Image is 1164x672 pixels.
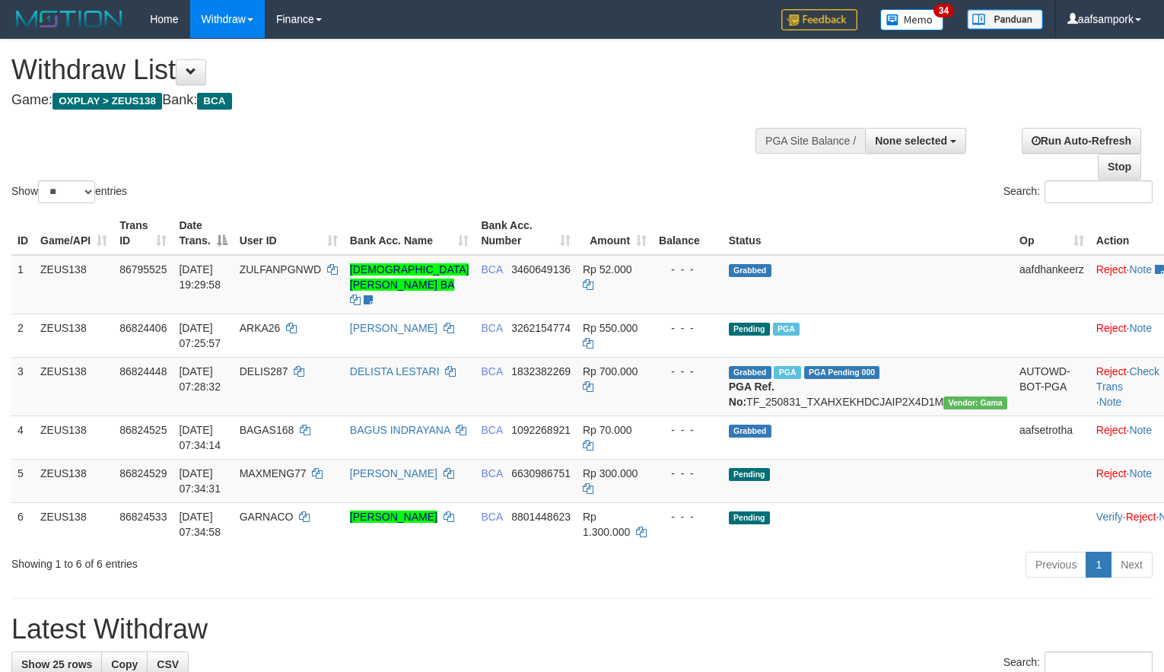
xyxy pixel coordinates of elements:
[1096,424,1127,436] a: Reject
[1013,416,1090,459] td: aafsetrotha
[11,93,761,108] h4: Game: Bank:
[1026,552,1086,578] a: Previous
[729,323,770,336] span: Pending
[350,467,437,479] a: [PERSON_NAME]
[583,511,630,538] span: Rp 1.300.000
[11,180,127,203] label: Show entries
[481,467,502,479] span: BCA
[11,416,34,459] td: 4
[52,93,162,110] span: OXPLAY > ZEUS138
[1096,467,1127,479] a: Reject
[943,397,1007,409] span: Vendor URL: https://trx31.1velocity.biz
[240,322,281,334] span: ARKA26
[34,212,113,255] th: Game/API: activate to sort column ascending
[119,424,167,436] span: 86824525
[577,212,653,255] th: Amount: activate to sort column ascending
[933,4,954,18] span: 34
[1098,154,1141,180] a: Stop
[157,658,179,670] span: CSV
[511,263,571,275] span: Copy 3460649136 to clipboard
[511,365,571,377] span: Copy 1832382269 to clipboard
[1096,365,1127,377] a: Reject
[475,212,577,255] th: Bank Acc. Number: activate to sort column ascending
[583,263,632,275] span: Rp 52.000
[34,255,113,314] td: ZEUS138
[119,263,167,275] span: 86795525
[11,8,127,30] img: MOTION_logo.png
[240,511,294,523] span: GARNACO
[659,466,717,481] div: - - -
[880,9,944,30] img: Button%20Memo.svg
[1096,365,1159,393] a: Check Trans
[34,459,113,502] td: ZEUS138
[781,9,857,30] img: Feedback.jpg
[119,322,167,334] span: 86824406
[179,467,221,495] span: [DATE] 07:34:31
[179,365,221,393] span: [DATE] 07:28:32
[729,366,771,379] span: Grabbed
[1126,511,1156,523] a: Reject
[350,424,450,436] a: BAGUS INDRAYANA
[1099,396,1122,408] a: Note
[240,263,321,275] span: ZULFANPGNWD
[113,212,173,255] th: Trans ID: activate to sort column ascending
[729,264,771,277] span: Grabbed
[11,212,34,255] th: ID
[583,467,638,479] span: Rp 300.000
[583,322,638,334] span: Rp 550.000
[350,511,437,523] a: [PERSON_NAME]
[1096,322,1127,334] a: Reject
[583,424,632,436] span: Rp 70.000
[729,381,774,408] b: PGA Ref. No:
[119,467,167,479] span: 86824529
[865,128,966,154] button: None selected
[583,365,638,377] span: Rp 700.000
[34,502,113,546] td: ZEUS138
[11,255,34,314] td: 1
[34,357,113,416] td: ZEUS138
[659,262,717,277] div: - - -
[723,357,1013,416] td: TF_250831_TXAHXEKHDCJAIP2X4D1M
[659,320,717,336] div: - - -
[659,422,717,438] div: - - -
[1129,424,1152,436] a: Note
[11,550,474,572] div: Showing 1 to 6 of 6 entries
[729,468,770,481] span: Pending
[511,424,571,436] span: Copy 1092268921 to clipboard
[11,502,34,546] td: 6
[481,322,502,334] span: BCA
[1096,263,1127,275] a: Reject
[1129,263,1152,275] a: Note
[350,322,437,334] a: [PERSON_NAME]
[511,467,571,479] span: Copy 6630986751 to clipboard
[11,614,1153,645] h1: Latest Withdraw
[774,366,800,379] span: Marked by aafpengsreynich
[173,212,233,255] th: Date Trans.: activate to sort column descending
[119,365,167,377] span: 86824448
[875,135,947,147] span: None selected
[481,424,502,436] span: BCA
[350,263,469,291] a: [DEMOGRAPHIC_DATA][PERSON_NAME] BA
[240,467,307,479] span: MAXMENG77
[511,511,571,523] span: Copy 8801448623 to clipboard
[773,323,800,336] span: Marked by aafpengsreynich
[240,424,294,436] span: BAGAS168
[481,263,502,275] span: BCA
[197,93,231,110] span: BCA
[11,357,34,416] td: 3
[179,424,221,451] span: [DATE] 07:34:14
[240,365,288,377] span: DELIS287
[234,212,344,255] th: User ID: activate to sort column ascending
[38,180,95,203] select: Showentries
[1003,180,1153,203] label: Search:
[34,314,113,357] td: ZEUS138
[481,365,502,377] span: BCA
[755,128,865,154] div: PGA Site Balance /
[179,322,221,349] span: [DATE] 07:25:57
[1013,255,1090,314] td: aafdhankeerz
[804,366,880,379] span: PGA Pending
[1013,357,1090,416] td: AUTOWD-BOT-PGA
[511,322,571,334] span: Copy 3262154774 to clipboard
[350,365,440,377] a: DELISTA LESTARI
[1111,552,1153,578] a: Next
